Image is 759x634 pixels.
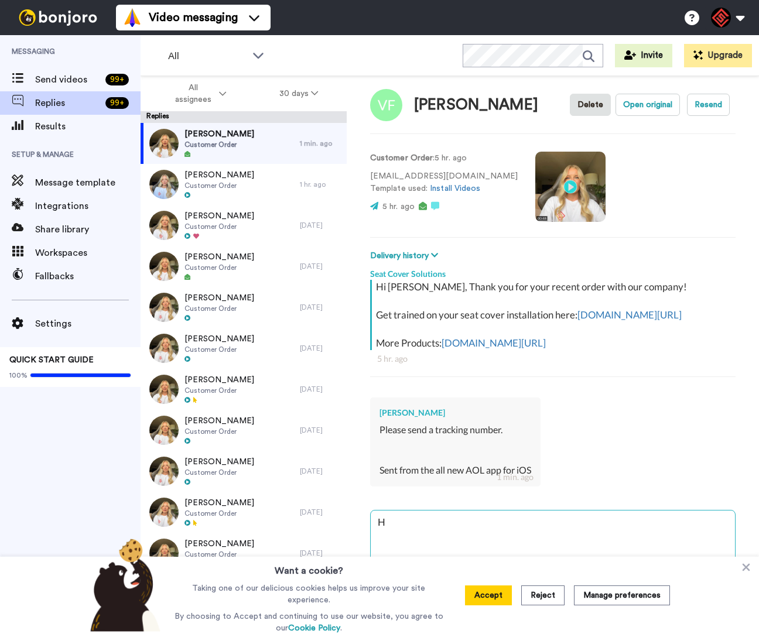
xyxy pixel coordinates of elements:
img: 3a2375af-4060-4f27-9f18-887a63404209-thumb.jpg [149,129,179,158]
span: [PERSON_NAME] [184,456,254,468]
span: Customer Order [184,222,254,231]
span: Send videos [35,73,101,87]
a: Install Videos [430,184,480,193]
div: 1 min. ago [300,139,341,148]
span: Message template [35,176,141,190]
div: [DATE] [300,467,341,476]
div: [DATE] [300,426,341,435]
a: [PERSON_NAME]Customer Order1 hr. ago [141,164,347,205]
div: [DATE] [300,508,341,517]
a: [PERSON_NAME]Customer Order[DATE] [141,492,347,533]
img: 679abd21-8fb9-4071-a98c-8caf1c0324ba-thumb.jpg [149,334,179,363]
button: All assignees [143,77,253,110]
textarea: H [371,510,735,585]
span: 5 hr. ago [382,203,415,211]
span: 100% [9,371,28,380]
span: [PERSON_NAME] [184,128,254,140]
img: bear-with-cookie.png [80,538,166,632]
img: 150d64ad-4b55-4092-9f7e-e21d54206a0e-thumb.jpg [149,170,179,199]
span: [PERSON_NAME] [184,538,254,550]
span: Customer Order [184,304,254,313]
div: [DATE] [300,549,341,558]
div: 99 + [105,97,129,109]
h3: Want a cookie? [275,557,343,578]
span: Workspaces [35,246,141,260]
a: [PERSON_NAME]Customer Order[DATE] [141,369,347,410]
button: 30 days [253,83,345,104]
button: Accept [465,585,512,605]
a: [PERSON_NAME]Customer Order[DATE] [141,287,347,328]
span: [PERSON_NAME] [184,251,254,263]
span: All [168,49,247,63]
span: Integrations [35,199,141,213]
div: [DATE] [300,303,341,312]
div: [PERSON_NAME] [379,407,531,419]
button: Resend [687,94,730,116]
div: 5 hr. ago [377,353,729,365]
img: 5b64d316-396c-4c08-b6a0-1cac7024fb7e-thumb.jpg [149,252,179,281]
span: Customer Order [184,345,254,354]
div: 1 min. ago [497,471,534,483]
button: Delete [570,94,611,116]
span: [PERSON_NAME] [184,210,254,222]
p: Taking one of our delicious cookies helps us improve your site experience. [172,582,446,606]
span: Settings [35,317,141,331]
span: QUICK START GUIDE [9,356,94,364]
span: [PERSON_NAME] [184,333,254,345]
a: [PERSON_NAME]Customer Order[DATE] [141,410,347,451]
div: Replies [141,111,347,123]
img: 49b67f77-ea4d-4881-9a85-cef0b4273f68-thumb.jpg [149,416,179,445]
span: Video messaging [149,9,238,26]
img: 83bab674-ccad-47fa-a0ff-c57d6d9fc27c-thumb.jpg [149,211,179,240]
button: Delivery history [370,249,442,262]
span: Customer Order [184,427,254,436]
img: vm-color.svg [123,8,142,27]
span: Customer Order [184,386,254,395]
span: [PERSON_NAME] [184,415,254,427]
img: 94d000a7-9dff-4b74-a3b8-681083a5e477-thumb.jpg [149,498,179,527]
p: By choosing to Accept and continuing to use our website, you agree to our . [172,611,446,634]
span: Customer Order [184,468,254,477]
img: bed0879b-9833-4163-af93-a5b5a0ce2575-thumb.jpg [149,293,179,322]
a: [DOMAIN_NAME][URL] [577,309,682,321]
span: Fallbacks [35,269,141,283]
div: 1 hr. ago [300,180,341,189]
div: [DATE] [300,262,341,271]
img: 05d476df-1321-432e-b90d-c2a64f7b0e38-thumb.jpg [149,457,179,486]
p: : 5 hr. ago [370,152,518,165]
span: Customer Order [184,140,254,149]
strong: Customer Order [370,154,433,162]
a: [PERSON_NAME]Customer Order[DATE] [141,205,347,246]
span: [PERSON_NAME] [184,169,254,181]
span: Customer Order [184,509,254,518]
div: [DATE] [300,385,341,394]
span: All assignees [169,82,217,105]
button: Manage preferences [574,585,670,605]
div: Please send a tracking number. Sent from the all new AOL app for iOS [379,423,531,477]
a: [DOMAIN_NAME][URL] [442,337,546,349]
button: Reject [521,585,565,605]
a: [PERSON_NAME]Customer Order[DATE] [141,533,347,574]
span: Customer Order [184,550,254,559]
img: b57aca97-74ef-474d-9708-d75dca591c50-thumb.jpg [149,375,179,404]
div: [DATE] [300,221,341,230]
p: [EMAIL_ADDRESS][DOMAIN_NAME] Template used: [370,170,518,195]
span: Customer Order [184,263,254,272]
a: [PERSON_NAME]Customer Order[DATE] [141,451,347,492]
button: Invite [615,44,672,67]
span: [PERSON_NAME] [184,374,254,386]
span: Share library [35,222,141,237]
a: [PERSON_NAME]Customer Order[DATE] [141,246,347,287]
a: [PERSON_NAME]Customer Order[DATE] [141,328,347,369]
span: [PERSON_NAME] [184,497,254,509]
a: Cookie Policy [288,624,340,632]
img: bj-logo-header-white.svg [14,9,102,26]
span: Replies [35,96,101,110]
button: Open original [616,94,680,116]
img: Image of Victor Fonseca [370,89,402,121]
span: [PERSON_NAME] [184,292,254,304]
button: Upgrade [684,44,752,67]
div: 99 + [105,74,129,85]
span: Customer Order [184,181,254,190]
